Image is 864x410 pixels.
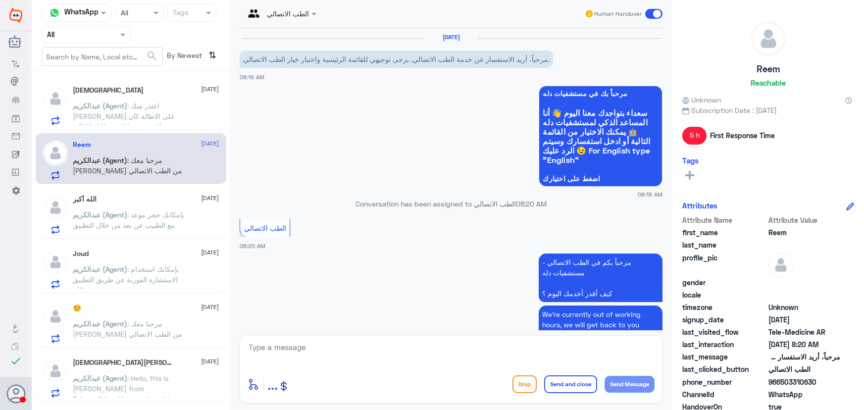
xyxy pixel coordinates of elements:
[768,277,840,288] span: null
[240,74,264,80] span: 08:19 AM
[682,389,766,400] span: ChannelId
[543,175,659,183] span: اضغط على اختيارك
[543,108,659,164] span: سعداء بتواجدك معنا اليوم 👋 أنا المساعد الذكي لمستشفيات دله 🤖 يمكنك الاختيار من القائمة التالية أو...
[751,78,786,87] h6: Reachable
[73,374,127,382] span: عبدالكريم (Agent)
[163,47,204,67] span: By Newest
[42,48,162,65] input: Search by Name, Local etc…
[768,290,840,300] span: null
[682,364,766,374] span: last_clicked_button
[73,195,97,204] h5: الله أكبر
[9,7,22,23] img: Widebot Logo
[682,215,766,225] span: Attribute Name
[43,195,68,220] img: defaultAdmin.png
[768,253,793,277] img: defaultAdmin.png
[768,352,840,362] span: مرحباً، أريد الاستفسار عن خدمة الطب الاتصالي. يرجى توجيهي للقائمة الرئيسية واختيار خيار الطب الات...
[43,304,68,329] img: defaultAdmin.png
[768,364,840,374] span: الطب الاتصالي
[768,227,840,238] span: Reem
[73,86,144,95] h5: Mohammed
[682,302,766,312] span: timezone
[638,190,662,199] span: 08:19 AM
[73,156,127,164] span: عبدالكريم (Agent)
[752,22,785,55] img: defaultAdmin.png
[73,319,182,338] span: : مرحبا معك [PERSON_NAME] من الطب الاتصالي
[682,290,766,300] span: locale
[73,141,91,149] h5: Reem
[244,224,286,232] span: الطب الاتصالي
[682,127,707,145] span: 5 h
[682,156,699,165] h6: Tags
[73,319,127,328] span: عبدالكريم (Agent)
[43,250,68,274] img: defaultAdmin.png
[682,327,766,337] span: last_visited_flow
[539,254,662,302] p: 2/9/2025, 8:20 AM
[73,359,175,367] h5: Muhammad Waseem Asghar
[73,102,184,162] span: : اعتذر منك [PERSON_NAME] على الاطالة كان فيه خلل تقني وما ارتفع طلبك للمالية والآن تم لرفعه للاد...
[267,373,278,395] button: ...
[710,130,775,141] span: First Response Time
[73,210,184,229] span: : بإمكانك حجز موعد مع الطبيب عن بعد من خلال التطبيق
[201,248,219,257] span: [DATE]
[682,277,766,288] span: gender
[201,357,219,366] span: [DATE]
[768,314,840,325] span: 2025-09-02T05:19:46.353Z
[768,302,840,312] span: Unknown
[43,359,68,383] img: defaultAdmin.png
[43,141,68,165] img: defaultAdmin.png
[208,47,216,63] i: ⇅
[73,304,81,312] h5: ☺️
[201,303,219,311] span: [DATE]
[682,253,766,275] span: profile_pic
[73,265,127,273] span: عبدالكريم (Agent)
[146,50,158,62] span: search
[682,201,717,210] h6: Attributes
[682,240,766,250] span: last_name
[768,327,840,337] span: Tele-Medicine AR
[539,306,662,344] p: 2/9/2025, 8:20 AM
[267,375,278,393] span: ...
[73,156,182,175] span: : مرحبا معك [PERSON_NAME] من الطب الاتصالي
[682,227,766,238] span: first_name
[73,265,179,294] span: : بإمكانك استخدام الاستشارة الفورية عن طريق التطبيق الآن
[43,86,68,111] img: defaultAdmin.png
[768,389,840,400] span: 2
[240,199,662,209] p: Conversation has been assigned to الطب الاتصالي
[543,90,659,98] span: مرحباً بك في مستشفيات دله
[682,339,766,350] span: last_interaction
[146,48,158,64] button: search
[201,194,219,203] span: [DATE]
[73,210,127,219] span: عبدالكريم (Agent)
[768,215,840,225] span: Attribute Value
[768,377,840,387] span: 966503310630
[512,375,537,393] button: Drop
[47,5,62,20] img: whatsapp.png
[682,95,721,105] span: Unknown
[594,9,642,18] span: Human Handover
[171,7,189,20] div: Tags
[682,105,854,115] span: Subscription Date : [DATE]
[240,243,265,249] span: 08:20 AM
[201,85,219,94] span: [DATE]
[768,339,840,350] span: 2025-09-02T05:20:00.499Z
[201,139,219,148] span: [DATE]
[605,376,655,393] button: Send Message
[10,355,22,367] i: check
[424,34,478,41] h6: [DATE]
[682,314,766,325] span: signup_date
[6,384,25,403] button: Avatar
[682,377,766,387] span: phone_number
[682,352,766,362] span: last_message
[516,200,547,208] span: 08:20 AM
[73,250,89,258] h5: Joud
[544,375,597,393] button: Send and close
[757,63,780,75] h5: Reem
[240,51,553,68] p: 2/9/2025, 8:19 AM
[73,102,127,110] span: عبدالكريم (Agent)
